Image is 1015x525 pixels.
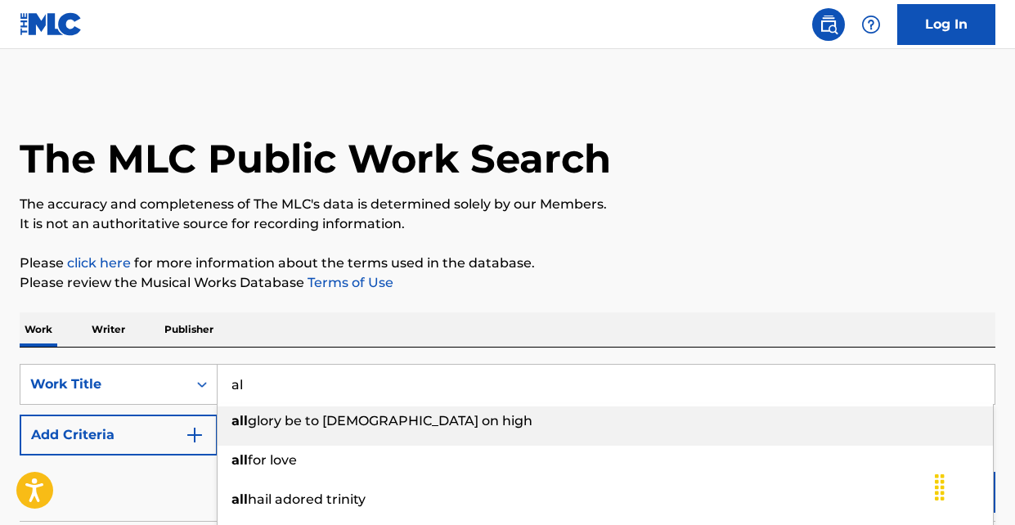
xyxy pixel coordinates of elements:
img: help [861,15,881,34]
div: Work Title [30,375,177,394]
p: Please review the Musical Works Database [20,273,995,293]
a: Log In [897,4,995,45]
strong: all [231,491,248,507]
a: click here [67,255,131,271]
div: Drag [927,463,953,512]
img: MLC Logo [20,12,83,36]
span: glory be to [DEMOGRAPHIC_DATA] on high [248,413,532,429]
img: 9d2ae6d4665cec9f34b9.svg [185,425,204,445]
p: It is not an authoritative source for recording information. [20,214,995,234]
img: search [819,15,838,34]
a: Public Search [812,8,845,41]
p: Publisher [159,312,218,347]
p: Writer [87,312,130,347]
strong: all [231,452,248,468]
span: hail adored trinity [248,491,366,507]
a: Terms of Use [304,275,393,290]
p: Work [20,312,57,347]
form: Search Form [20,364,995,521]
strong: all [231,413,248,429]
p: The accuracy and completeness of The MLC's data is determined solely by our Members. [20,195,995,214]
button: Add Criteria [20,415,218,455]
div: Help [855,8,887,41]
h1: The MLC Public Work Search [20,134,611,183]
iframe: Chat Widget [933,446,1015,525]
span: for love [248,452,297,468]
p: Please for more information about the terms used in the database. [20,254,995,273]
